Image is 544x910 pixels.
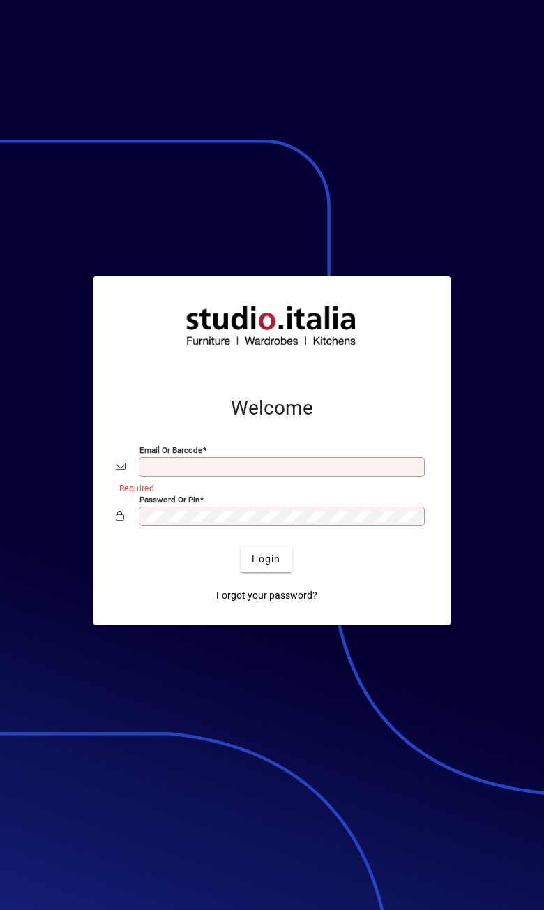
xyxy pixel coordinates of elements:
[252,552,280,567] span: Login
[241,547,292,572] button: Login
[216,588,317,603] span: Forgot your password?
[119,480,417,495] mat-error: Required
[139,494,199,504] mat-label: Password or Pin
[139,445,202,454] mat-label: Email or Barcode
[116,396,428,420] h2: Welcome
[211,583,323,609] a: Forgot your password?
